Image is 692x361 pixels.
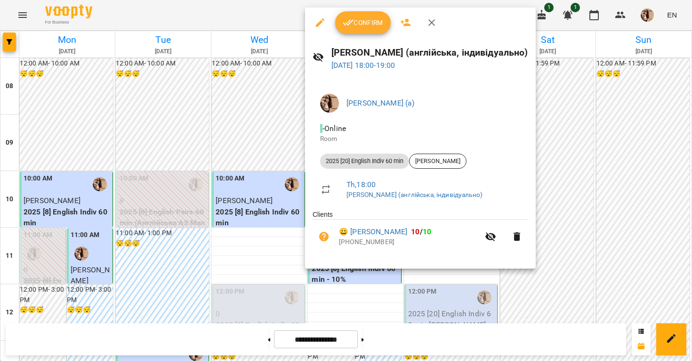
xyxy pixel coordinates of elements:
[339,226,407,238] a: 😀 [PERSON_NAME]
[331,61,395,70] a: [DATE] 18:00-19:00
[339,238,479,247] p: [PHONE_NUMBER]
[346,191,483,198] a: [PERSON_NAME] (англійська, індивідуально)
[320,157,409,165] span: 2025 [20] English Indiv 60 min
[335,11,391,34] button: Confirm
[320,124,348,133] span: - Online
[411,227,431,236] b: /
[320,94,339,113] img: da26dbd3cedc0bbfae66c9bd16ef366e.jpeg
[423,227,431,236] span: 10
[346,98,415,107] a: [PERSON_NAME] (а)
[320,134,521,144] p: Room
[313,210,528,257] ul: Clients
[331,45,528,60] h6: [PERSON_NAME] (англійська, індивідуально)
[409,154,467,169] div: [PERSON_NAME]
[313,225,335,248] button: Unpaid. Bill the attendance?
[346,180,376,189] a: Th , 18:00
[410,157,466,165] span: [PERSON_NAME]
[411,227,419,236] span: 10
[343,17,383,28] span: Confirm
